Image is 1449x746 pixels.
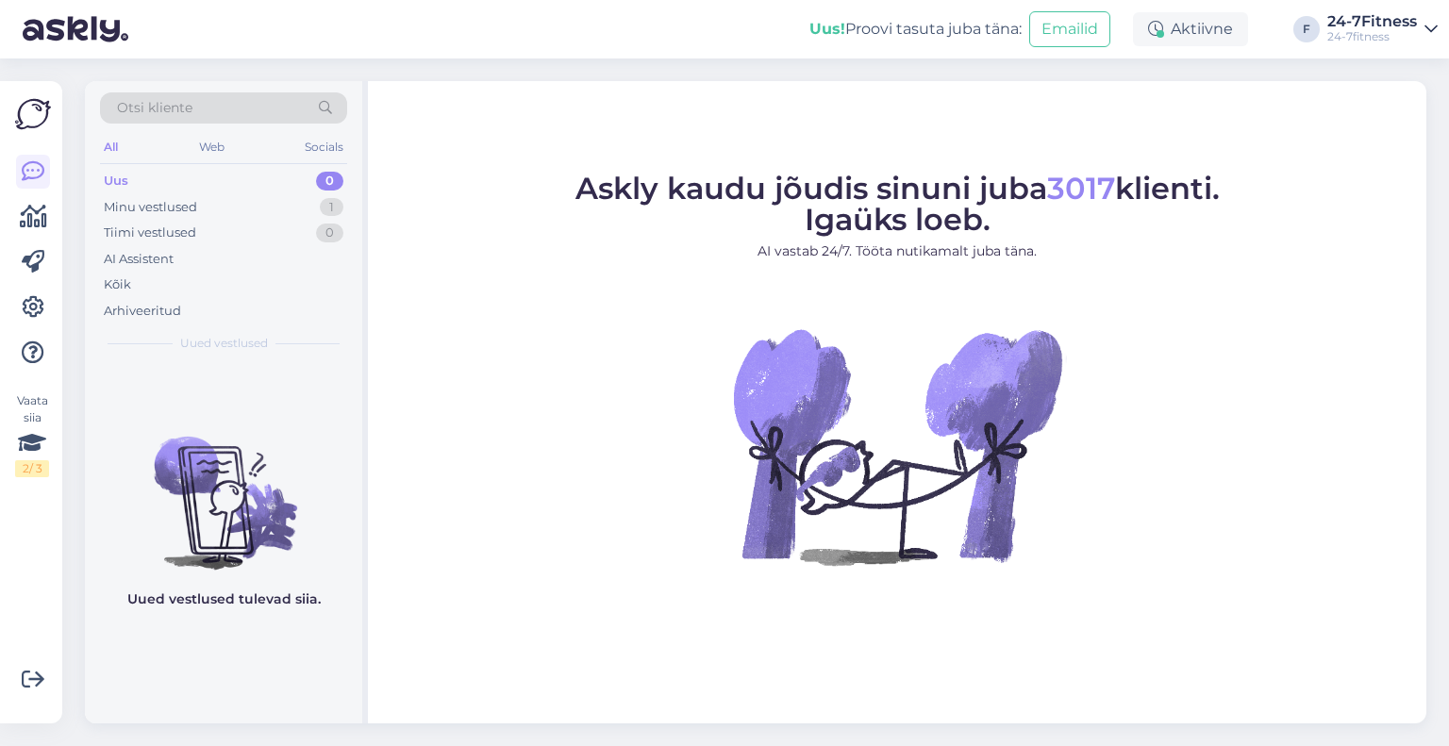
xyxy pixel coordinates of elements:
[100,135,122,159] div: All
[15,96,51,132] img: Askly Logo
[301,135,347,159] div: Socials
[1327,29,1417,44] div: 24-7fitness
[104,224,196,242] div: Tiimi vestlused
[127,589,321,609] p: Uued vestlused tulevad siia.
[1133,12,1248,46] div: Aktiivne
[1327,14,1438,44] a: 24-7Fitness24-7fitness
[320,198,343,217] div: 1
[15,392,49,477] div: Vaata siia
[575,170,1220,238] span: Askly kaudu jõudis sinuni juba klienti. Igaüks loeb.
[1047,170,1115,207] span: 3017
[15,460,49,477] div: 2 / 3
[195,135,228,159] div: Web
[809,18,1022,41] div: Proovi tasuta juba täna:
[104,198,197,217] div: Minu vestlused
[1029,11,1110,47] button: Emailid
[117,98,192,118] span: Otsi kliente
[575,241,1220,261] p: AI vastab 24/7. Tööta nutikamalt juba täna.
[104,172,128,191] div: Uus
[180,335,268,352] span: Uued vestlused
[104,250,174,269] div: AI Assistent
[316,224,343,242] div: 0
[85,403,362,572] img: No chats
[1327,14,1417,29] div: 24-7Fitness
[727,276,1067,616] img: No Chat active
[104,275,131,294] div: Kõik
[809,20,845,38] b: Uus!
[1293,16,1320,42] div: F
[316,172,343,191] div: 0
[104,302,181,321] div: Arhiveeritud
